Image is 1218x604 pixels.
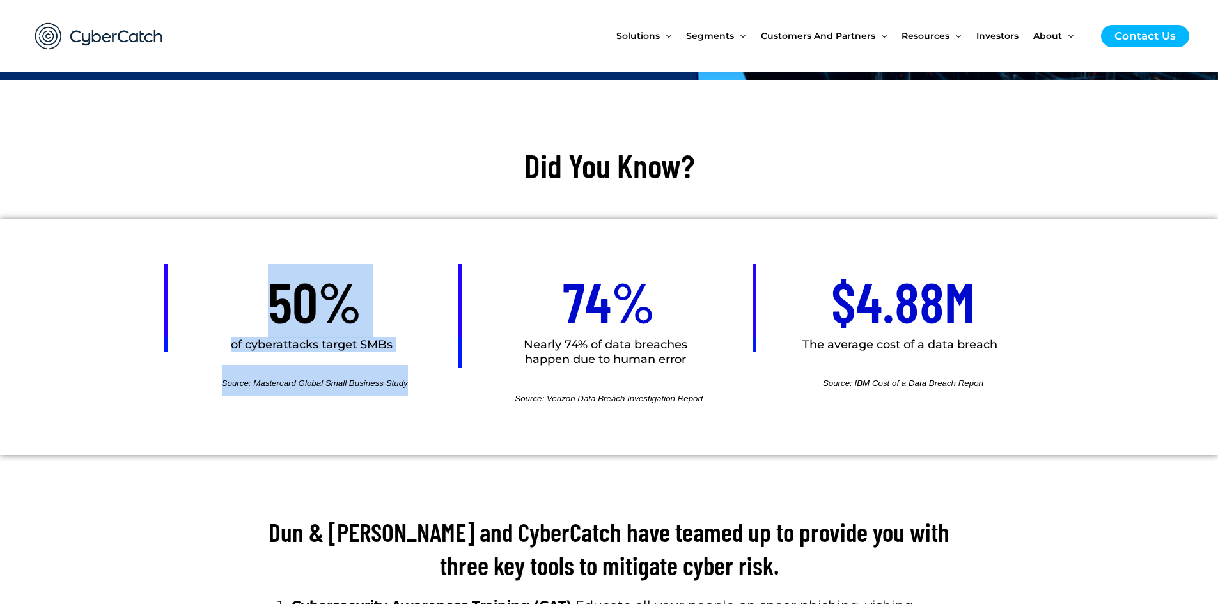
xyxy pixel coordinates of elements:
[251,515,967,582] h2: Dun & [PERSON_NAME] and CyberCatch have teamed up to provide you with three key tools to mitigate...
[222,378,408,388] span: Source: Mastercard Global Small Business Study
[981,378,984,388] span: t
[462,264,756,338] h2: 74%
[616,9,1088,63] nav: Site Navigation: New Main Menu
[168,337,455,352] h2: of cyberattacks target SMBs
[976,9,1033,63] a: Investors
[976,9,1019,63] span: Investors
[686,9,734,63] span: Segments
[462,337,749,368] h2: Nearly 74% of data breaches happen due to human error
[756,264,1050,338] h2: $4.88M
[168,264,462,338] h2: 50%
[340,144,878,187] h2: Did You Know?
[22,10,176,63] img: CyberCatch
[616,9,660,63] span: Solutions
[949,9,961,63] span: Menu Toggle
[734,9,746,63] span: Menu Toggle
[756,337,1043,352] h2: The average cost of a data breach
[823,378,981,388] span: Source: IBM Cost of a Data Breach Repor
[1101,25,1189,47] a: Contact Us
[1033,9,1062,63] span: About
[1062,9,1074,63] span: Menu Toggle
[902,9,949,63] span: Resources
[515,394,703,403] span: Source: Verizon Data Breach Investigation Report
[761,9,875,63] span: Customers and Partners
[875,9,887,63] span: Menu Toggle
[660,9,671,63] span: Menu Toggle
